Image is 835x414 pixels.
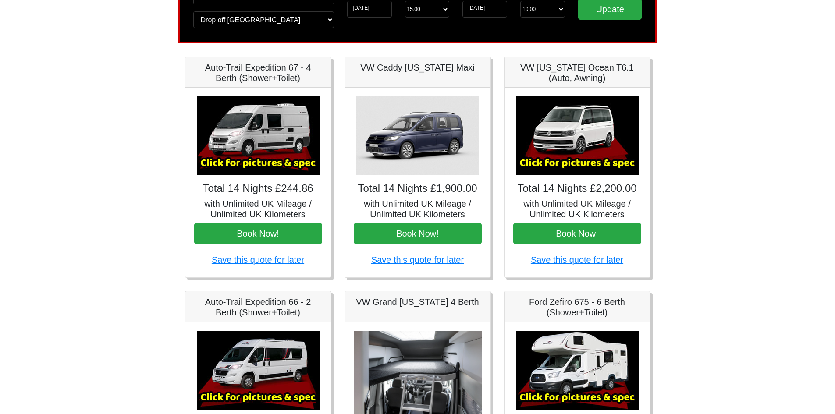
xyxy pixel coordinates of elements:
h5: VW [US_STATE] Ocean T6.1 (Auto, Awning) [513,62,641,83]
button: Book Now! [194,223,322,244]
img: Auto-Trail Expedition 67 - 4 Berth (Shower+Toilet) [197,96,320,175]
h5: Auto-Trail Expedition 66 - 2 Berth (Shower+Toilet) [194,297,322,318]
h5: with Unlimited UK Mileage / Unlimited UK Kilometers [513,198,641,219]
input: Start Date [347,1,392,18]
h5: with Unlimited UK Mileage / Unlimited UK Kilometers [194,198,322,219]
a: Save this quote for later [212,255,304,265]
button: Book Now! [354,223,482,244]
h4: Total 14 Nights £2,200.00 [513,182,641,195]
a: Save this quote for later [531,255,623,265]
img: VW California Ocean T6.1 (Auto, Awning) [516,96,639,175]
h5: Ford Zefiro 675 - 6 Berth (Shower+Toilet) [513,297,641,318]
h5: Auto-Trail Expedition 67 - 4 Berth (Shower+Toilet) [194,62,322,83]
button: Book Now! [513,223,641,244]
img: Auto-Trail Expedition 66 - 2 Berth (Shower+Toilet) [197,331,320,410]
h5: with Unlimited UK Mileage / Unlimited UK Kilometers [354,198,482,219]
h4: Total 14 Nights £244.86 [194,182,322,195]
img: Ford Zefiro 675 - 6 Berth (Shower+Toilet) [516,331,639,410]
img: VW Caddy California Maxi [356,96,479,175]
h4: Total 14 Nights £1,900.00 [354,182,482,195]
h5: VW Grand [US_STATE] 4 Berth [354,297,482,307]
input: Return Date [462,1,507,18]
h5: VW Caddy [US_STATE] Maxi [354,62,482,73]
a: Save this quote for later [371,255,464,265]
